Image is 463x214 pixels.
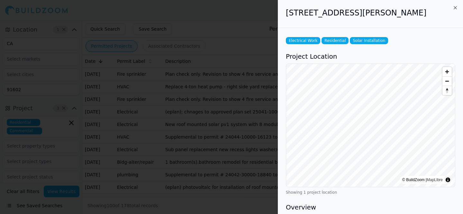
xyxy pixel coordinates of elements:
[402,177,443,183] div: © BuildZoom |
[322,37,349,44] span: Residential
[286,190,455,195] div: Showing 1 project location
[442,67,452,76] button: Zoom in
[350,37,388,44] span: Solar Installation
[442,76,452,86] button: Zoom out
[286,8,455,18] h2: [STREET_ADDRESS][PERSON_NAME]
[286,52,455,61] h3: Project Location
[444,176,452,184] summary: Toggle attribution
[442,86,452,95] button: Reset bearing to north
[286,37,320,44] span: Electrical Work
[286,203,455,212] h3: Overview
[427,178,443,182] a: MapLibre
[286,64,455,187] canvas: Map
